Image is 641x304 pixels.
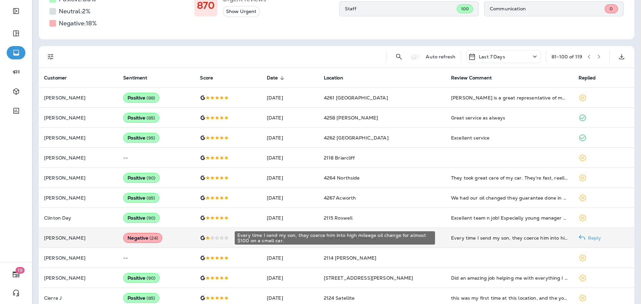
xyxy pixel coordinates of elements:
[261,148,318,168] td: [DATE]
[451,134,568,141] div: Excellent service
[147,95,155,101] span: ( 88 )
[324,195,356,201] span: 4267 Acworth
[147,295,155,301] span: ( 85 )
[261,88,318,108] td: [DATE]
[123,173,160,183] div: Positive
[324,255,377,261] span: 2114 [PERSON_NAME]
[44,50,57,63] button: Filters
[44,75,75,81] span: Customer
[451,275,568,281] div: Did an amazing job helping me with everything I needed fixed or addressed and helped me stay with...
[44,235,113,241] p: [PERSON_NAME]
[324,135,389,141] span: 4262 [GEOGRAPHIC_DATA]
[7,268,25,281] button: 19
[200,75,213,81] span: Score
[552,54,582,59] div: 81 - 100 of 119
[200,75,222,81] span: Score
[118,148,195,168] td: --
[610,6,613,12] span: 0
[44,175,113,181] p: [PERSON_NAME]
[44,75,67,81] span: Customer
[324,275,413,281] span: [STREET_ADDRESS][PERSON_NAME]
[451,75,492,81] span: Review Comment
[261,228,318,248] td: [DATE]
[44,95,113,100] p: [PERSON_NAME]
[123,193,159,203] div: Positive
[123,75,156,81] span: Sentiment
[223,6,260,17] button: Show Urgent
[59,6,90,17] h5: Neutral: 2 %
[324,115,378,121] span: 4258 [PERSON_NAME]
[44,275,113,281] p: [PERSON_NAME]
[324,175,360,181] span: 4264 Northside
[615,50,628,63] button: Export as CSV
[44,135,113,140] p: [PERSON_NAME]
[44,295,113,301] p: Cierra J
[579,75,605,81] span: Replied
[267,75,278,81] span: Date
[123,133,159,143] div: Positive
[150,235,158,241] span: ( 24 )
[123,233,162,243] div: Negative
[261,168,318,188] td: [DATE]
[451,295,568,301] div: this was my first time at this location, and the young man named Trayvaughn was very helpful and ...
[451,114,568,121] div: Great service as always
[147,275,155,281] span: ( 90 )
[123,113,159,123] div: Positive
[44,195,113,201] p: [PERSON_NAME]
[461,6,469,12] span: 100
[585,235,601,241] p: Reply
[123,273,160,283] div: Positive
[345,6,457,11] p: Staff
[451,175,568,181] div: They took great care of my car. They’re fast, really honest, and good prices. Definitely recommend!
[451,235,568,241] div: Every time I send my son, they coerce him into high mileage oil change for almost $100 on a small...
[123,293,159,303] div: Positive
[267,75,287,81] span: Date
[261,208,318,228] td: [DATE]
[147,215,155,221] span: ( 90 )
[392,50,406,63] button: Search Reviews
[324,75,352,81] span: Location
[324,75,343,81] span: Location
[44,215,113,221] p: Clinton Day
[44,115,113,120] p: [PERSON_NAME]
[261,188,318,208] td: [DATE]
[324,95,388,101] span: 4261 [GEOGRAPHIC_DATA]
[44,255,113,261] p: [PERSON_NAME]
[147,195,155,201] span: ( 85 )
[324,295,355,301] span: 2124 Satellite
[235,231,435,245] div: Every time I send my son, they coerce him into high mileage oil change for almost $100 on a small...
[451,75,500,81] span: Review Comment
[261,248,318,268] td: [DATE]
[123,213,160,223] div: Positive
[123,93,159,103] div: Positive
[490,6,605,11] p: Communication
[147,175,155,181] span: ( 90 )
[426,54,455,59] p: Auto refresh
[123,75,147,81] span: Sentiment
[147,135,155,141] span: ( 95 )
[261,268,318,288] td: [DATE]
[324,155,355,161] span: 2118 Briarcliff
[16,267,25,274] span: 19
[44,155,113,161] p: [PERSON_NAME]
[147,115,155,121] span: ( 85 )
[479,54,505,59] p: Last 7 Days
[451,215,568,221] div: Excellent team n job! Especially young manager from Texas! God bless y’all!
[118,248,195,268] td: --
[451,94,568,101] div: Roger is a great representative of multiple interactions for the company. Everything from oil cha...
[324,215,353,221] span: 2115 Roswell
[451,195,568,201] div: We had our oil changed they guarantee done in 15 minutes and they were. And they were very nice a...
[261,128,318,148] td: [DATE]
[59,18,97,29] h5: Negative: 18 %
[579,75,596,81] span: Replied
[7,4,25,18] button: Expand Sidebar
[261,108,318,128] td: [DATE]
